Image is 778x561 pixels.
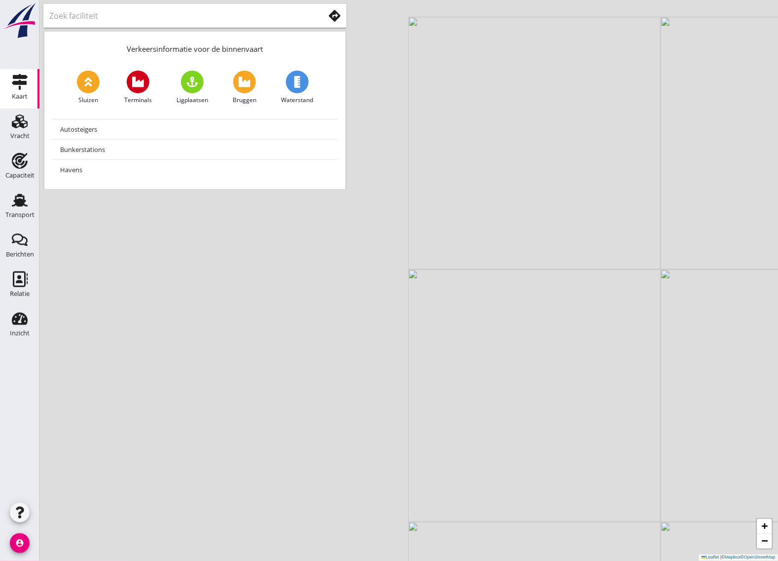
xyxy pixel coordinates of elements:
[12,93,28,100] div: Kaart
[124,71,152,105] a: Terminals
[78,96,98,105] span: Sluizen
[60,164,330,176] div: Havens
[124,96,152,105] span: Terminals
[10,330,30,337] div: Inzicht
[49,8,311,24] input: Zoek faciliteit
[10,291,30,297] div: Relatie
[5,212,35,218] div: Transport
[699,555,778,561] div: © ©
[77,71,100,105] a: Sluizen
[762,535,768,547] span: −
[60,123,330,135] div: Autosteigers
[44,32,346,63] div: Verkeersinformatie voor de binnenvaart
[757,534,772,549] a: Zoom out
[757,519,772,534] a: Zoom in
[725,555,741,560] a: Mapbox
[177,71,208,105] a: Ligplaatsen
[5,172,35,179] div: Capaciteit
[10,533,30,553] i: account_circle
[6,251,34,258] div: Berichten
[762,520,768,532] span: +
[281,96,313,105] span: Waterstand
[744,555,776,560] a: OpenStreetMap
[702,555,719,560] a: Leaflet
[2,2,37,39] img: logo-small.a267ee39.svg
[233,71,256,105] a: Bruggen
[721,555,722,560] span: |
[60,144,330,155] div: Bunkerstations
[177,96,208,105] span: Ligplaatsen
[281,71,313,105] a: Waterstand
[10,133,30,139] div: Vracht
[233,96,256,105] span: Bruggen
